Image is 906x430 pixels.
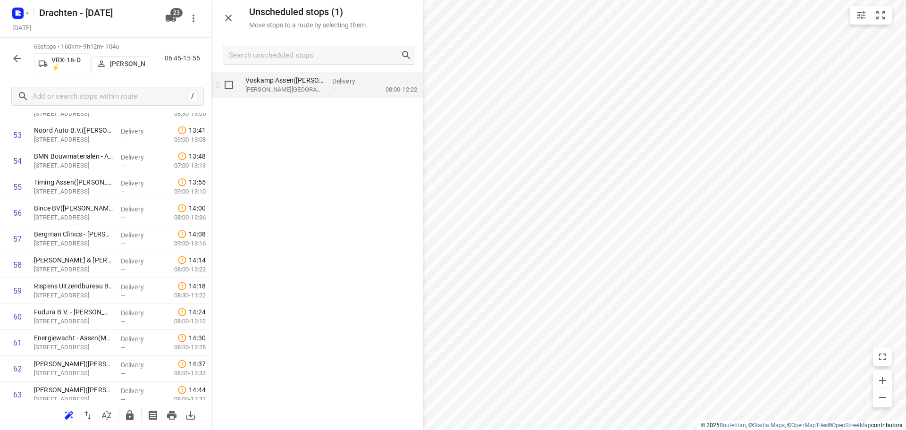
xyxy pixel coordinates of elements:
[181,410,200,419] span: Download route
[159,265,206,274] p: 08:00-13:22
[143,410,162,419] span: Print shipping labels
[121,334,156,344] p: Delivery
[34,343,113,352] p: [STREET_ADDRESS]
[121,256,156,266] p: Delivery
[34,317,113,326] p: [STREET_ADDRESS]
[13,390,22,399] div: 63
[13,157,22,166] div: 54
[121,318,126,325] span: —
[34,281,113,291] p: Rispens Uitzendbureau BV(Titus Pelsma)
[852,6,871,25] button: Map settings
[159,213,206,222] p: 08:00-13:36
[13,338,22,347] div: 61
[13,287,22,295] div: 59
[121,136,126,143] span: —
[34,291,113,300] p: [STREET_ADDRESS]
[34,265,113,274] p: [STREET_ADDRESS]
[34,307,113,317] p: Fudura B.V. - Assen(Annelies van den Bor)
[13,131,22,140] div: 53
[34,229,113,239] p: Bergman Clinics - Locatie Keizer Assen(Claudia De Vos)
[34,239,113,248] p: [STREET_ADDRESS]
[8,22,35,33] h5: Project date
[211,72,423,429] div: grid
[121,360,156,370] p: Delivery
[34,385,113,395] p: Van Zelst - Assen(Annemiek Stuwart)
[35,5,158,20] h5: Rename
[249,21,368,29] p: Move stops to a route by selecting them.
[120,406,139,425] button: Lock route
[332,76,367,86] p: Delivery
[159,291,206,300] p: 08:30-13:22
[121,308,156,318] p: Delivery
[720,422,746,429] a: Routetitan
[245,76,325,85] p: Voskamp Assen(Jeroen Gerrits)
[34,135,113,144] p: [STREET_ADDRESS]
[13,364,22,373] div: 62
[13,209,22,218] div: 56
[159,395,206,404] p: 08:00-13:33
[34,126,113,135] p: Noord Auto B.V.(Benno van Halen)
[177,333,187,343] svg: Late
[177,203,187,213] svg: Late
[701,422,902,429] li: © 2025 , © , © © contributors
[177,359,187,369] svg: Late
[34,255,113,265] p: De Jong & Laan - Assen(Karin Brand)
[121,162,126,169] span: —
[187,91,198,101] div: /
[97,410,116,419] span: Sort by time window
[121,110,126,118] span: —
[159,161,206,170] p: 07:00-13:13
[189,385,206,395] span: 14:44
[121,386,156,396] p: Delivery
[159,109,206,118] p: 08:30-13:05
[162,410,181,419] span: Print route
[832,422,871,429] a: OpenStreetMap
[121,214,126,221] span: —
[159,187,206,196] p: 09:00-13:10
[177,229,187,239] svg: Late
[13,312,22,321] div: 60
[34,152,113,161] p: BMN Bouwmaterialen - Assen Noord(Herman van Dijk)
[229,48,401,63] input: Search unscheduled stops
[170,8,183,17] span: 23
[34,369,113,378] p: [STREET_ADDRESS]
[370,85,417,94] p: 08:00-12:22
[13,235,22,244] div: 57
[121,188,126,195] span: —
[177,177,187,187] svg: Late
[34,161,113,170] p: [STREET_ADDRESS]
[34,42,149,51] p: 66 stops • 160km • 9h12m • 104u
[34,359,113,369] p: Normec Kalsbeek(Stefanie Boer)
[34,187,113,196] p: [STREET_ADDRESS]
[189,203,206,213] span: 14:00
[177,152,187,161] svg: Late
[78,410,97,419] span: Reverse route
[159,135,206,144] p: 09:00-13:08
[34,177,113,187] p: Timing Assen(Arjan Booijink)
[219,76,238,94] span: Select
[177,255,187,265] svg: Late
[121,152,156,162] p: Delivery
[850,6,892,25] div: small contained button group
[34,333,113,343] p: Energiewacht - Assen(Matthijs le Gras)
[110,60,145,67] p: [PERSON_NAME]
[121,126,156,136] p: Delivery
[34,213,113,222] p: [STREET_ADDRESS]
[189,229,206,239] span: 14:08
[189,177,206,187] span: 13:55
[121,344,126,351] span: —
[184,9,203,28] button: More
[177,281,187,291] svg: Late
[219,8,238,27] button: Close
[332,86,337,93] span: —
[121,230,156,240] p: Delivery
[121,396,126,403] span: —
[177,307,187,317] svg: Late
[189,359,206,369] span: 14:37
[51,56,86,71] p: VRX-16-D ⚡
[177,385,187,395] svg: Late
[121,282,156,292] p: Delivery
[791,422,828,429] a: OpenMapTiles
[177,126,187,135] svg: Late
[13,261,22,270] div: 58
